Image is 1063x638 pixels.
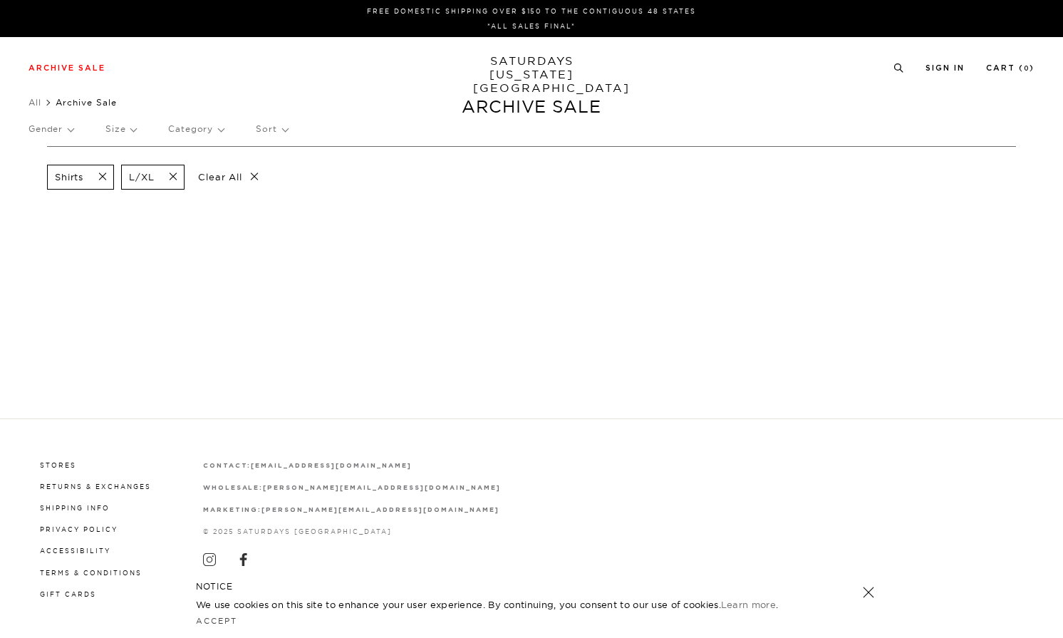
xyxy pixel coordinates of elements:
[986,64,1035,72] a: Cart (0)
[261,507,499,513] strong: [PERSON_NAME][EMAIL_ADDRESS][DOMAIN_NAME]
[40,504,110,512] a: Shipping Info
[40,547,110,555] a: Accessibility
[203,526,501,537] p: © 2025 Saturdays [GEOGRAPHIC_DATA]
[925,64,965,72] a: Sign In
[261,505,499,513] a: [PERSON_NAME][EMAIL_ADDRESS][DOMAIN_NAME]
[168,113,224,145] p: Category
[28,113,73,145] p: Gender
[721,599,776,610] a: Learn more
[196,597,816,612] p: We use cookies on this site to enhance your user experience. By continuing, you consent to our us...
[203,463,252,469] strong: contact:
[28,97,41,108] a: All
[1024,66,1030,72] small: 0
[129,171,154,183] p: L/XL
[55,171,83,183] p: Shirts
[256,113,287,145] p: Sort
[263,483,500,491] a: [PERSON_NAME][EMAIL_ADDRESS][DOMAIN_NAME]
[251,463,411,469] strong: [EMAIL_ADDRESS][DOMAIN_NAME]
[40,483,151,490] a: Returns & Exchanges
[203,507,262,513] strong: marketing:
[28,64,105,72] a: Archive Sale
[203,485,264,491] strong: wholesale:
[192,165,265,190] p: Clear All
[196,580,867,593] h5: NOTICE
[251,461,411,469] a: [EMAIL_ADDRESS][DOMAIN_NAME]
[40,461,76,469] a: Stores
[34,21,1029,31] p: *ALL SALES FINAL*
[56,97,117,108] span: Archive Sale
[196,616,237,626] a: Accept
[40,525,118,533] a: Privacy Policy
[34,6,1029,16] p: FREE DOMESTIC SHIPPING OVER $150 TO THE CONTIGUOUS 48 STATES
[40,590,96,598] a: Gift Cards
[263,485,500,491] strong: [PERSON_NAME][EMAIL_ADDRESS][DOMAIN_NAME]
[40,569,142,577] a: Terms & Conditions
[105,113,136,145] p: Size
[473,54,591,95] a: SATURDAYS[US_STATE][GEOGRAPHIC_DATA]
